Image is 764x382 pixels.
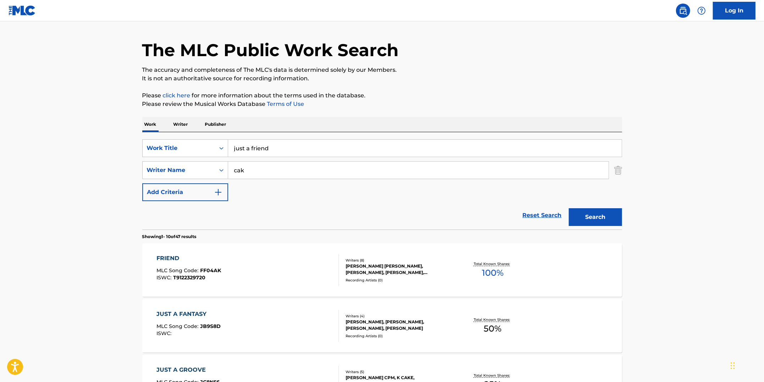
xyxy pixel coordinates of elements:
div: Recording Artists ( 0 ) [346,333,453,339]
a: Terms of Use [266,101,304,107]
div: Recording Artists ( 0 ) [346,278,453,283]
span: MLC Song Code : [156,267,200,274]
span: T9122329720 [173,274,205,281]
a: Log In [713,2,755,20]
div: Writer Name [147,166,211,174]
div: Writers ( 5 ) [346,369,453,375]
p: Showing 1 - 10 of 47 results [142,233,197,240]
p: The accuracy and completeness of The MLC's data is determined solely by our Members. [142,66,622,74]
a: FRIENDMLC Song Code:FF04AKISWC:T9122329720Writers (8)[PERSON_NAME] [PERSON_NAME], [PERSON_NAME], ... [142,243,622,297]
p: Work [142,117,159,132]
a: click here [163,92,191,99]
span: 100 % [482,267,504,279]
img: Delete Criterion [614,161,622,179]
img: 9d2ae6d4665cec9f34b9.svg [214,188,222,197]
div: Work Title [147,144,211,152]
div: Help [694,4,709,18]
button: Search [569,208,622,226]
span: FF04AK [200,267,221,274]
div: Writers ( 4 ) [346,313,453,319]
div: JUST A GROOVE [156,366,220,374]
img: search [679,6,687,15]
span: MLC Song Code : [156,323,200,329]
span: JB9S8D [200,323,221,329]
div: [PERSON_NAME] [PERSON_NAME], [PERSON_NAME], [PERSON_NAME], [PERSON_NAME], [PERSON_NAME], [PERSON_... [346,263,453,276]
p: Total Known Shares: [474,317,512,322]
img: MLC Logo [9,5,36,16]
div: FRIEND [156,254,221,263]
p: Publisher [203,117,229,132]
p: Please review the Musical Works Database [142,100,622,108]
form: Search Form [142,139,622,230]
div: JUST A FANTASY [156,310,221,318]
div: Writers ( 8 ) [346,258,453,263]
p: It is not an authoritative source for recording information. [142,74,622,83]
p: Total Known Shares: [474,373,512,378]
button: Add Criteria [142,183,228,201]
div: Drag [731,355,735,376]
p: Please for more information about the terms used in the database. [142,91,622,100]
img: help [697,6,706,15]
p: Writer [171,117,190,132]
iframe: Chat Widget [729,348,764,382]
p: Total Known Shares: [474,261,512,267]
a: JUST A FANTASYMLC Song Code:JB9S8DISWC:Writers (4)[PERSON_NAME], [PERSON_NAME], [PERSON_NAME], [P... [142,299,622,353]
span: ISWC : [156,330,173,337]
span: 50 % [484,322,501,335]
h1: The MLC Public Work Search [142,39,399,61]
div: [PERSON_NAME], [PERSON_NAME], [PERSON_NAME], [PERSON_NAME] [346,319,453,332]
a: Reset Search [519,208,565,223]
a: Public Search [676,4,690,18]
span: ISWC : [156,274,173,281]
